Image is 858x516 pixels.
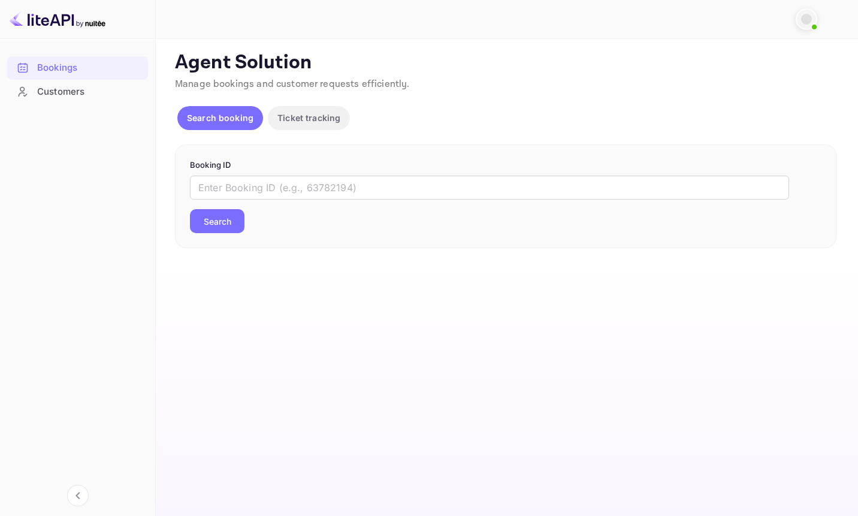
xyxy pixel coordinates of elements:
[190,176,789,200] input: Enter Booking ID (e.g., 63782194)
[37,61,142,75] div: Bookings
[175,51,836,75] p: Agent Solution
[7,80,148,102] a: Customers
[7,56,148,80] div: Bookings
[67,485,89,506] button: Collapse navigation
[190,159,821,171] p: Booking ID
[7,56,148,79] a: Bookings
[277,111,340,124] p: Ticket tracking
[187,111,253,124] p: Search booking
[190,209,244,233] button: Search
[7,80,148,104] div: Customers
[10,10,105,29] img: LiteAPI logo
[175,78,410,90] span: Manage bookings and customer requests efficiently.
[37,85,142,99] div: Customers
